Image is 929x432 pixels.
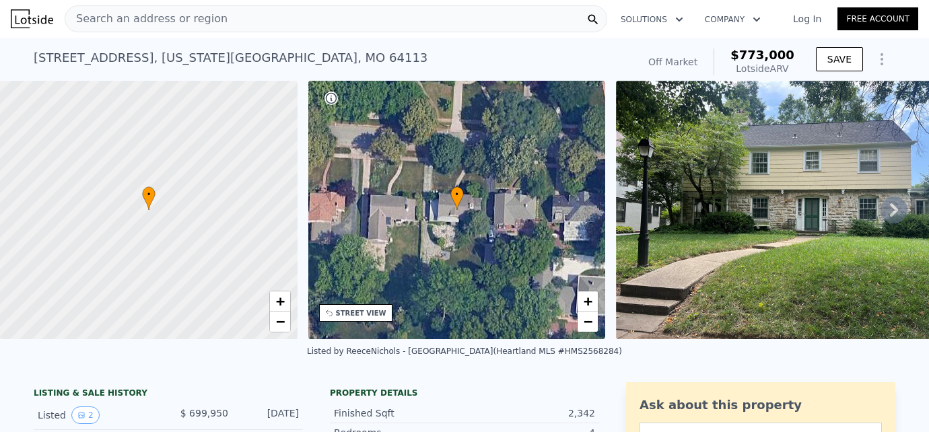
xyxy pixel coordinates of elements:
[694,7,771,32] button: Company
[868,46,895,73] button: Show Options
[578,312,598,332] a: Zoom out
[584,293,592,310] span: +
[270,291,290,312] a: Zoom in
[777,12,837,26] a: Log In
[648,55,697,69] div: Off Market
[38,406,158,424] div: Listed
[11,9,53,28] img: Lotside
[334,406,464,420] div: Finished Sqft
[730,48,794,62] span: $773,000
[816,47,863,71] button: SAVE
[837,7,918,30] a: Free Account
[584,313,592,330] span: −
[330,388,599,398] div: Property details
[640,396,882,415] div: Ask about this property
[65,11,228,27] span: Search an address or region
[336,308,386,318] div: STREET VIEW
[730,62,794,75] div: Lotside ARV
[464,406,595,420] div: 2,342
[610,7,694,32] button: Solutions
[34,48,427,67] div: [STREET_ADDRESS] , [US_STATE][GEOGRAPHIC_DATA] , MO 64113
[34,388,303,401] div: LISTING & SALE HISTORY
[239,406,299,424] div: [DATE]
[142,188,156,201] span: •
[450,188,464,201] span: •
[450,186,464,210] div: •
[142,186,156,210] div: •
[275,293,284,310] span: +
[270,312,290,332] a: Zoom out
[180,408,228,419] span: $ 699,950
[275,313,284,330] span: −
[578,291,598,312] a: Zoom in
[307,347,622,356] div: Listed by ReeceNichols - [GEOGRAPHIC_DATA] (Heartland MLS #HMS2568284)
[71,406,100,424] button: View historical data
